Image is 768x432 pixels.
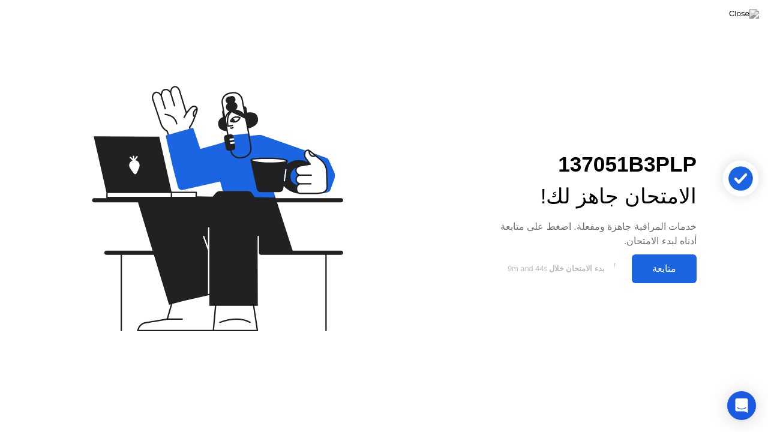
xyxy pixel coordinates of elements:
div: الامتحان جاهز لك! [485,181,697,212]
span: 9m and 44s [508,264,548,273]
div: 137051B3PLP [485,149,697,181]
div: Open Intercom Messenger [727,391,756,420]
button: بدء الامتحان خلال9m and 44s [485,257,626,280]
img: Close [729,9,759,19]
button: متابعة [632,254,697,283]
div: خدمات المراقبة جاهزة ومفعلة. اضغط على متابعة أدناه لبدء الامتحان. [485,220,697,248]
div: متابعة [635,263,693,274]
